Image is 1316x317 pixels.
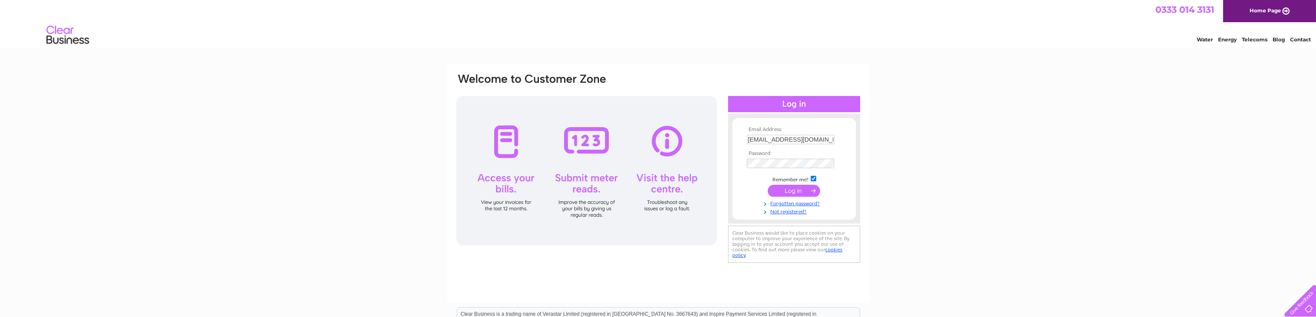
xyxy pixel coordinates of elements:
[747,199,844,207] a: Forgotten password?
[1273,36,1285,43] a: Blog
[747,207,844,215] a: Not registered?
[733,247,843,258] a: cookies policy
[1197,36,1213,43] a: Water
[745,127,844,133] th: Email Address:
[745,174,844,183] td: Remember me?
[768,185,820,197] input: Submit
[1218,36,1237,43] a: Energy
[1290,36,1311,43] a: Contact
[728,226,860,263] div: Clear Business would like to place cookies on your computer to improve your experience of the sit...
[457,5,860,41] div: Clear Business is a trading name of Verastar Limited (registered in [GEOGRAPHIC_DATA] No. 3667643...
[1242,36,1267,43] a: Telecoms
[1155,4,1214,15] a: 0333 014 3131
[46,22,89,48] img: logo.png
[745,151,844,157] th: Password:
